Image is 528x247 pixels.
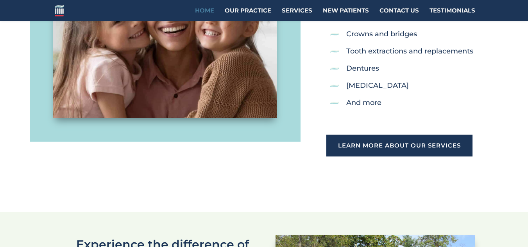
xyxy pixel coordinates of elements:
a: Testimonials [430,8,475,21]
li: Dentures [330,63,498,80]
img: Aderman Family Dentistry [55,5,64,16]
a: Home [195,8,214,21]
a: Contact Us [379,8,419,21]
li: [MEDICAL_DATA] [330,80,498,98]
a: Learn More About Our Services [326,135,473,156]
li: And more [330,98,498,115]
a: Our Practice [225,8,271,21]
li: Crowns and bridges [330,29,498,46]
a: New Patients [323,8,369,21]
a: Services [282,8,312,21]
li: Tooth extractions and replacements [330,46,498,63]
